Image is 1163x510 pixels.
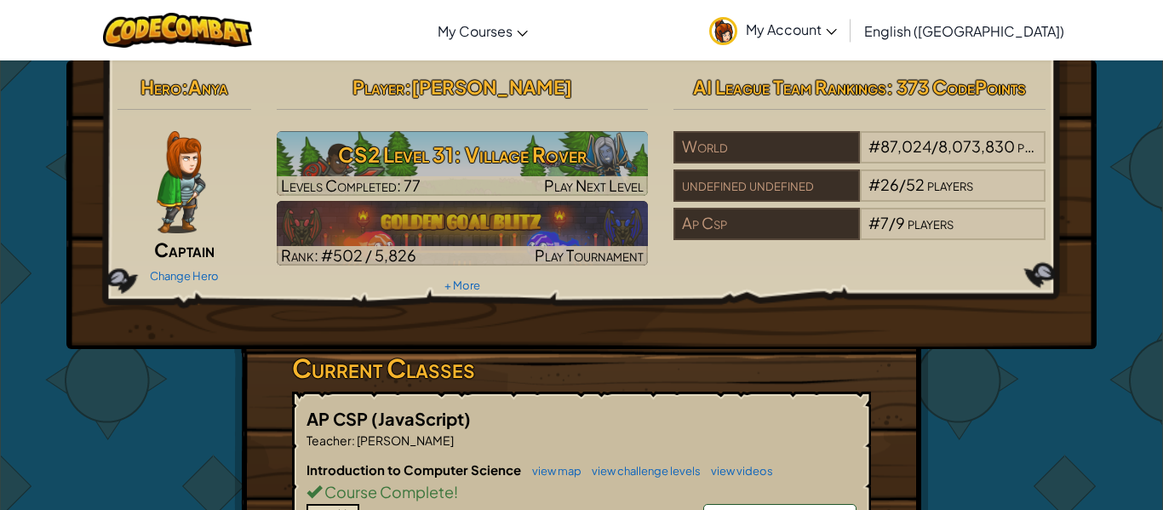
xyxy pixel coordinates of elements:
a: Change Hero [150,269,219,283]
span: [PERSON_NAME] [411,75,572,99]
span: 9 [896,213,905,232]
div: undefined undefined [673,169,859,202]
div: Ap Csp [673,208,859,240]
span: : 373 CodePoints [886,75,1026,99]
span: Rank: #502 / 5,826 [281,245,416,265]
span: Anya [188,75,228,99]
div: World [673,131,859,163]
a: My Account [701,3,845,57]
span: My Courses [438,22,513,40]
a: Rank: #502 / 5,826Play Tournament [277,201,649,266]
span: Hero [140,75,181,99]
span: # [868,136,880,156]
span: ! [454,482,458,501]
h3: Current Classes [292,349,871,387]
span: : [352,433,355,448]
a: undefined undefined#26/52players [673,186,1046,205]
span: 52 [906,175,925,194]
a: Ap Csp#7/9players [673,224,1046,244]
span: Levels Completed: 77 [281,175,421,195]
span: [PERSON_NAME] [355,433,454,448]
span: 87,024 [880,136,931,156]
span: 26 [880,175,899,194]
span: / [899,175,906,194]
span: Captain [154,238,215,261]
span: / [931,136,938,156]
span: Player [352,75,404,99]
a: Play Next Level [277,131,649,196]
a: My Courses [429,8,536,54]
span: 8,073,830 [938,136,1015,156]
span: AP CSP [307,408,371,429]
span: # [868,213,880,232]
img: avatar [709,17,737,45]
img: CS2 Level 31: Village Rover [277,131,649,196]
span: Play Tournament [535,245,644,265]
a: view challenge levels [583,464,701,478]
span: # [868,175,880,194]
img: Golden Goal [277,201,649,266]
img: CodeCombat logo [103,13,252,48]
span: players [927,175,973,194]
span: / [889,213,896,232]
a: + More [444,278,480,292]
span: (JavaScript) [371,408,471,429]
span: 7 [880,213,889,232]
span: My Account [746,20,837,38]
span: Course Complete [322,482,454,501]
span: players [1017,136,1063,156]
a: World#87,024/8,073,830players [673,147,1046,167]
img: captain-pose.png [157,131,205,233]
span: Teacher [307,433,352,448]
a: view map [524,464,581,478]
a: English ([GEOGRAPHIC_DATA]) [856,8,1073,54]
span: : [181,75,188,99]
a: view videos [702,464,773,478]
span: players [908,213,954,232]
span: : [404,75,411,99]
h3: CS2 Level 31: Village Rover [277,135,649,174]
span: Play Next Level [544,175,644,195]
span: AI League Team Rankings [693,75,886,99]
span: Introduction to Computer Science [307,461,524,478]
span: English ([GEOGRAPHIC_DATA]) [864,22,1064,40]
